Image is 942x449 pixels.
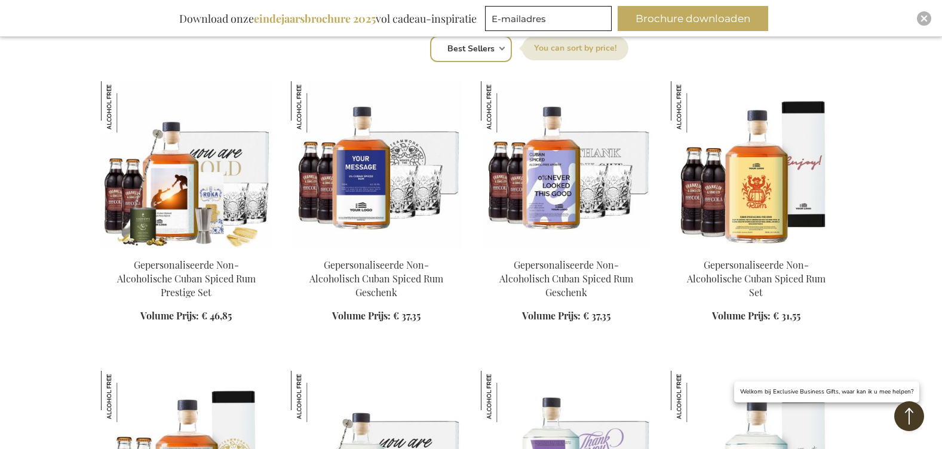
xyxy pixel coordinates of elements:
a: Personalised Non-Alcoholic Cuban Spiced Rum Gift Gepersonaliseerde Non-Alcoholisch Cuban Spiced R... [291,244,462,255]
span: € 46,85 [201,309,232,322]
div: Download onze vol cadeau-inspiratie [174,6,482,31]
span: € 37,35 [583,309,610,322]
a: Personalised Non-Alcoholic Cuban Spiced Rum Set Gepersonaliseerde Non-Alcoholische Cuban Spiced R... [671,244,842,255]
span: Volume Prijs: [332,309,391,322]
span: Volume Prijs: [522,309,581,322]
img: Personalised Non-Alcoholic Cuban Spiced Rum Set [671,81,842,248]
input: E-mailadres [485,6,612,31]
img: Gepersonaliseerde Non-Alcoholische Cuban Spiced Rum Prestige Set [101,81,152,133]
a: Gepersonaliseerde Non-Alcoholische Cuban Spiced Rum Prestige Set [117,259,256,299]
button: Brochure downloaden [618,6,768,31]
span: € 37,35 [393,309,421,322]
img: Gepersonaliseerde Non-Alcoholisch Cuban Spiced Rum Geschenk [291,81,342,133]
a: Volume Prijs: € 46,85 [140,309,232,323]
a: Gepersonaliseerde Non-Alcoholische Cuban Spiced Rum Set [687,259,826,299]
img: Gepersonaliseerde Non-Alcoholisch Cuban Spiced Rum Geschenk [481,81,532,133]
img: Personalised Non-Alcoholic Cuban Spiced Rum Gift [291,81,462,248]
img: Personalised Non-Alcoholic Cuban Spiced Rum Prestige Set [101,81,272,248]
img: Close [920,15,928,22]
span: Volume Prijs: [712,309,771,322]
a: Volume Prijs: € 31,55 [712,309,800,323]
a: Gepersonaliseerde Non-Alcoholisch Cuban Spiced Rum Geschenk [309,259,443,299]
a: Personalised Non-Alcoholic Cuban Spiced Rum Gift Gepersonaliseerde Non-Alcoholisch Cuban Spiced R... [481,244,652,255]
img: Personalised Non-Alcoholic Cuban Spiced Rum Gift [481,81,652,248]
a: Volume Prijs: € 37,35 [332,309,421,323]
a: Personalised Non-Alcoholic Cuban Spiced Rum Prestige Set Gepersonaliseerde Non-Alcoholische Cuban... [101,244,272,255]
img: Gepersonaliseerde Non-Alcoholische Botanical Dry Gin Cadeau [481,371,532,422]
img: Gepersonaliseerde Non-Alcoholische Botanical Dry Gin Prestige Set [291,371,342,422]
span: € 31,55 [773,309,800,322]
b: eindejaarsbrochure 2025 [254,11,376,26]
img: Gepersonaliseerde Non-Alcoholische Cuban Spiced Rum Set [101,371,152,422]
span: Volume Prijs: [140,309,199,322]
a: Gepersonaliseerde Non-Alcoholisch Cuban Spiced Rum Geschenk [499,259,633,299]
div: Close [917,11,931,26]
a: Volume Prijs: € 37,35 [522,309,610,323]
img: Gepersonaliseerde Alcoholvrije Botanical Dry Gin Set [671,371,722,422]
label: Sorteer op [522,36,628,60]
img: Gepersonaliseerde Non-Alcoholische Cuban Spiced Rum Set [671,81,722,133]
form: marketing offers and promotions [485,6,615,35]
